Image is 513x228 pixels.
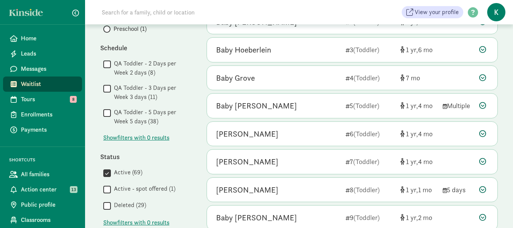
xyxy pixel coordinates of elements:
div: 4 [346,73,394,83]
div: [object Object] [400,129,437,139]
div: [object Object] [400,212,437,223]
span: 1 [406,45,418,54]
a: Payments [3,122,82,137]
span: Preschool (1) [114,24,147,33]
label: QA Toddler - 2 Days per Week 2 days (8) [111,59,191,77]
a: Enrollments [3,107,82,122]
span: (Toddler) [354,213,380,222]
input: Search for a family, child or location [97,5,310,20]
span: 13 [70,186,77,193]
span: 1 [406,157,418,166]
div: [object Object] [400,73,437,83]
span: (Toddler) [353,101,379,110]
button: Showfilters with 0 results [103,218,169,227]
span: (Toddler) [354,129,380,138]
span: 4 [418,101,432,110]
div: 5 [346,100,394,111]
div: Status [100,151,191,162]
span: Waitlist [21,80,76,89]
span: K [487,3,505,21]
div: Parker Maresca [216,128,278,140]
button: Showfilters with 0 results [103,133,169,142]
span: (Toddler) [354,185,380,194]
span: Show filters with 0 results [103,218,169,227]
div: Nora Violi [216,184,278,196]
a: View your profile [402,6,463,18]
label: Deleted (29) [111,201,146,210]
div: Baby Hoeberlein [216,44,271,56]
label: Active - spot offered (1) [111,184,175,193]
span: 1 [406,185,418,194]
label: QA Toddler - 3 Days per Week 3 days (11) [111,83,191,102]
a: Home [3,31,82,46]
span: Payments [21,125,76,134]
div: [object Object] [400,45,437,55]
div: Baby Grove [216,72,255,84]
span: (Toddler) [353,18,379,26]
span: 2 [418,213,432,222]
span: 8 [70,96,77,103]
span: Public profile [21,200,76,209]
div: [object Object] [400,156,437,167]
a: Classrooms [3,212,82,228]
span: 4 [418,129,432,138]
span: Enrollments [21,110,76,119]
a: Leads [3,46,82,61]
span: (Toddler) [354,73,380,82]
div: Baby Gorter [216,100,297,112]
span: 1 [406,101,418,110]
div: 9 [346,212,394,223]
a: Waitlist [3,77,82,92]
span: 7 [406,73,420,82]
div: Schedule [100,43,191,53]
div: 6 [346,129,394,139]
span: Classrooms [21,215,76,225]
iframe: Chat Widget [475,191,513,228]
span: 4 [418,157,432,166]
span: View your profile [415,8,459,17]
a: All families [3,167,82,182]
span: 1 [406,18,418,26]
span: (Toddler) [353,45,379,54]
span: Show filters with 0 results [103,133,169,142]
label: QA Toddler - 5 Days per Week 5 days (38) [111,108,191,126]
span: Tours [21,95,76,104]
div: Victoria Aarts [216,156,278,168]
span: (Toddler) [353,157,379,166]
div: 7 [346,156,394,167]
a: Tours 8 [3,92,82,107]
div: Baby Schneidman [216,212,297,224]
span: Messages [21,64,76,73]
div: 3 [346,45,394,55]
a: Public profile [3,197,82,212]
span: Leads [21,49,76,58]
span: Action center [21,185,76,194]
span: 1 [418,185,432,194]
span: 1 [406,129,418,138]
div: 5 days [443,185,473,195]
span: Home [21,34,76,43]
a: Messages [3,61,82,77]
a: Action center 13 [3,182,82,197]
div: [object Object] [400,100,437,111]
span: 1 [406,213,418,222]
label: Active (69) [111,168,142,177]
div: [object Object] [400,185,437,195]
span: All families [21,170,76,179]
div: 8 [346,185,394,195]
span: 6 [418,18,432,26]
div: Multiple [443,100,473,111]
span: 6 [418,45,432,54]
